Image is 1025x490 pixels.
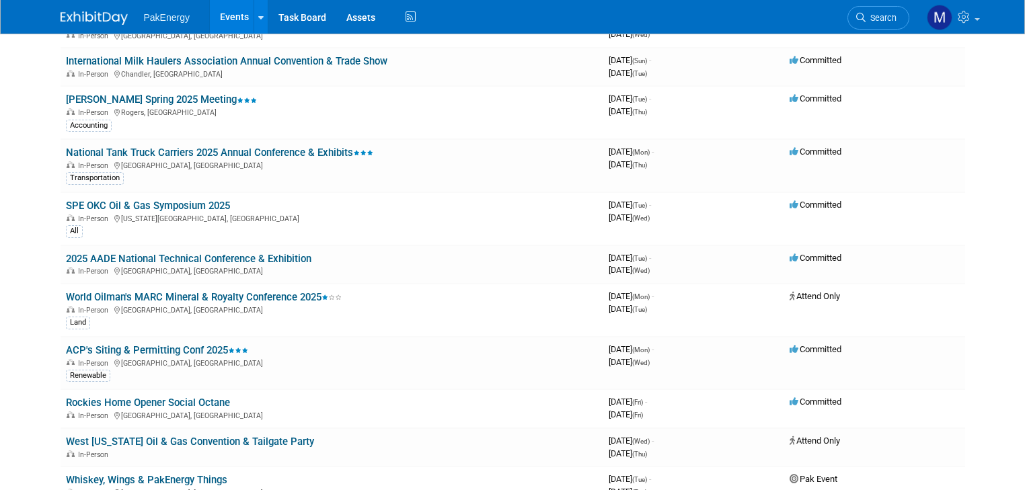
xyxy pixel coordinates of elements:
[66,436,314,448] a: West [US_STATE] Oil & Gas Convention & Tailgate Party
[632,161,647,169] span: (Thu)
[632,476,647,483] span: (Tue)
[790,474,837,484] span: Pak Event
[66,200,230,212] a: SPE OKC Oil & Gas Symposium 2025
[66,291,342,303] a: World Oilman's MARC Mineral & Royalty Conference 2025
[66,253,311,265] a: 2025 AADE National Technical Conference & Exhibition
[66,212,598,223] div: [US_STATE][GEOGRAPHIC_DATA], [GEOGRAPHIC_DATA]
[790,291,840,301] span: Attend Only
[78,411,112,420] span: In-Person
[609,474,651,484] span: [DATE]
[652,291,654,301] span: -
[632,438,650,445] span: (Wed)
[67,359,75,366] img: In-Person Event
[609,106,647,116] span: [DATE]
[632,202,647,209] span: (Tue)
[632,108,647,116] span: (Thu)
[790,147,841,157] span: Committed
[66,120,112,132] div: Accounting
[78,359,112,368] span: In-Person
[66,30,598,40] div: [GEOGRAPHIC_DATA], [GEOGRAPHIC_DATA]
[632,149,650,156] span: (Mon)
[78,161,112,170] span: In-Person
[66,55,387,67] a: International Milk Haulers Association Annual Convention & Trade Show
[609,212,650,222] span: [DATE]
[67,306,75,313] img: In-Person Event
[78,450,112,459] span: In-Person
[66,106,598,117] div: Rogers, [GEOGRAPHIC_DATA]
[67,267,75,274] img: In-Person Event
[609,436,654,446] span: [DATE]
[632,214,650,222] span: (Wed)
[649,55,651,65] span: -
[78,32,112,40] span: In-Person
[652,147,654,157] span: -
[78,70,112,79] span: In-Person
[66,265,598,276] div: [GEOGRAPHIC_DATA], [GEOGRAPHIC_DATA]
[67,450,75,457] img: In-Person Event
[66,370,110,382] div: Renewable
[609,68,647,78] span: [DATE]
[632,306,647,313] span: (Tue)
[790,55,841,65] span: Committed
[66,304,598,315] div: [GEOGRAPHIC_DATA], [GEOGRAPHIC_DATA]
[790,397,841,407] span: Committed
[609,409,643,419] span: [DATE]
[632,411,643,419] span: (Fri)
[609,448,647,458] span: [DATE]
[66,68,598,79] div: Chandler, [GEOGRAPHIC_DATA]
[66,344,248,356] a: ACP's Siting & Permitting Conf 2025
[609,93,651,104] span: [DATE]
[66,93,257,106] a: [PERSON_NAME] Spring 2025 Meeting
[78,108,112,117] span: In-Person
[67,214,75,221] img: In-Person Event
[649,253,651,263] span: -
[790,253,841,263] span: Committed
[78,306,112,315] span: In-Person
[649,93,651,104] span: -
[609,55,651,65] span: [DATE]
[66,147,373,159] a: National Tank Truck Carriers 2025 Annual Conference & Exhibits
[61,11,128,25] img: ExhibitDay
[609,253,651,263] span: [DATE]
[609,291,654,301] span: [DATE]
[632,399,643,406] span: (Fri)
[790,93,841,104] span: Committed
[609,147,654,157] span: [DATE]
[67,70,75,77] img: In-Person Event
[66,474,227,486] a: Whiskey, Wings & PakEnergy Things
[78,267,112,276] span: In-Person
[609,357,650,367] span: [DATE]
[632,293,650,300] span: (Mon)
[632,359,650,366] span: (Wed)
[609,344,654,354] span: [DATE]
[66,225,83,237] div: All
[790,344,841,354] span: Committed
[632,31,650,38] span: (Wed)
[866,13,897,23] span: Search
[609,397,647,407] span: [DATE]
[632,95,647,103] span: (Tue)
[632,450,647,458] span: (Thu)
[649,200,651,210] span: -
[645,397,647,407] span: -
[144,12,190,23] span: PakEnergy
[609,200,651,210] span: [DATE]
[927,5,952,30] img: Mary Walker
[632,70,647,77] span: (Tue)
[652,436,654,446] span: -
[78,214,112,223] span: In-Person
[609,304,647,314] span: [DATE]
[649,474,651,484] span: -
[609,265,650,275] span: [DATE]
[632,346,650,354] span: (Mon)
[66,172,124,184] div: Transportation
[67,411,75,418] img: In-Person Event
[66,159,598,170] div: [GEOGRAPHIC_DATA], [GEOGRAPHIC_DATA]
[652,344,654,354] span: -
[66,397,230,409] a: Rockies Home Opener Social Octane
[632,57,647,65] span: (Sun)
[67,161,75,168] img: In-Person Event
[847,6,909,30] a: Search
[790,200,841,210] span: Committed
[609,159,647,169] span: [DATE]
